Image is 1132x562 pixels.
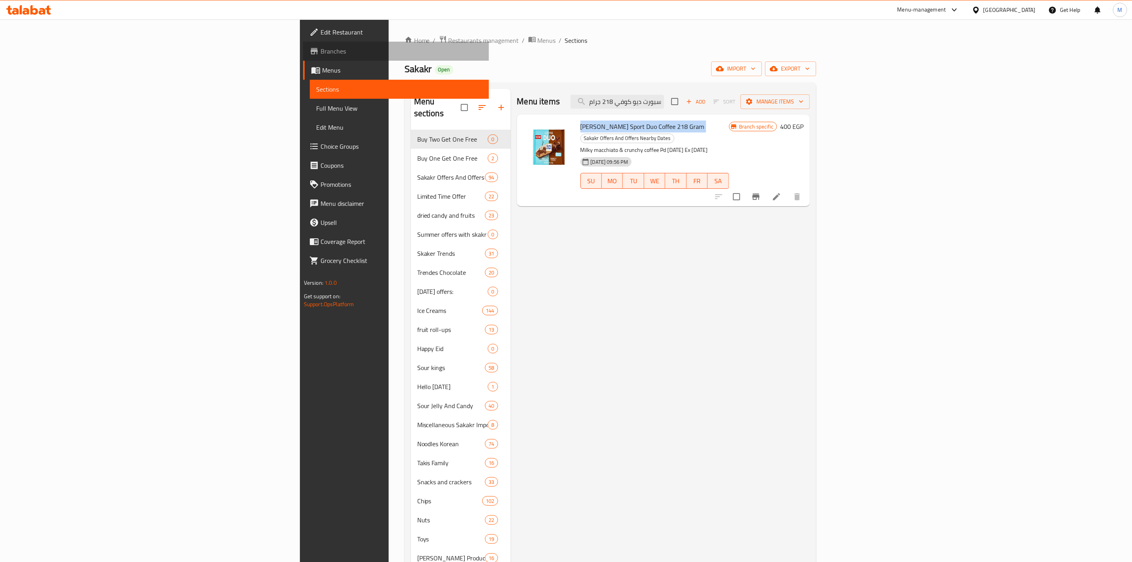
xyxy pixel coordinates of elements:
[483,497,497,505] span: 102
[411,187,511,206] div: Limited Time Offer22
[417,458,485,468] span: Takis Family
[538,36,556,45] span: Menus
[411,301,511,320] div: Ice Creams144
[411,206,511,225] div: dried candy and fruits23
[321,256,483,265] span: Grocery Checklist
[666,93,683,110] span: Select section
[321,27,483,37] span: Edit Restaurant
[456,99,473,116] span: Select all sections
[417,268,485,277] span: Trendes Chocolate
[602,173,623,189] button: MO
[411,339,511,358] div: Happy Eid0
[417,287,488,296] span: [DATE] offers:
[483,307,497,315] span: 144
[485,211,498,220] div: items
[321,161,483,170] span: Coupons
[417,211,485,220] div: dried candy and fruits
[559,36,562,45] li: /
[411,434,511,453] div: Noodles Korean74
[780,121,804,132] h6: 400 EGP
[417,477,485,487] span: Snacks and crackers
[644,173,666,189] button: WE
[488,344,498,353] div: items
[303,137,489,156] a: Choice Groups
[417,325,485,334] span: fruit roll-ups
[310,99,489,118] a: Full Menu View
[488,287,498,296] div: items
[488,420,498,430] div: items
[685,97,706,106] span: Add
[485,440,497,448] span: 74
[485,192,498,201] div: items
[485,515,498,525] div: items
[417,515,485,525] span: Nuts
[321,237,483,246] span: Coverage Report
[772,192,781,201] a: Edit menu item
[411,130,511,149] div: Buy Two Get One Free0
[683,96,708,108] span: Add item
[485,174,497,181] span: 94
[411,472,511,491] div: Snacks and crackers33
[316,123,483,132] span: Edit Menu
[417,382,488,391] div: Hello Ramadan
[411,377,511,396] div: Hello [DATE]1
[485,363,498,372] div: items
[417,344,488,353] div: Happy Eid
[417,230,488,239] span: Summer offers with skakr
[580,121,704,132] span: [PERSON_NAME] Sport Duo Coffee 218 Gram
[580,145,729,155] p: Milky macchiato & crunchy coffee Pd [DATE] Ex [DATE]
[580,173,602,189] button: SU
[417,534,485,544] span: Toys
[417,173,485,182] span: Sakakr Offers And Offers Nearby Dates
[492,98,511,117] button: Add section
[303,175,489,194] a: Promotions
[417,363,485,372] span: Sour kings
[485,459,497,467] span: 16
[485,534,498,544] div: items
[417,134,488,144] div: Buy Two Get One Free
[668,175,683,187] span: TH
[488,345,497,353] span: 0
[747,97,804,107] span: Manage items
[485,516,497,524] span: 22
[303,251,489,270] a: Grocery Checklist
[417,382,488,391] span: Hello [DATE]
[1118,6,1122,14] span: M
[417,192,485,201] div: Limited Time Offer
[485,535,497,543] span: 19
[473,98,492,117] span: Sort sections
[771,64,810,74] span: export
[417,496,482,506] div: Chips
[417,153,488,163] div: Buy One Get One Free
[316,84,483,94] span: Sections
[788,187,807,206] button: delete
[528,35,556,46] a: Menus
[411,320,511,339] div: fruit roll-ups13
[488,230,498,239] div: items
[488,136,497,143] span: 0
[488,382,498,391] div: items
[485,478,497,486] span: 33
[405,35,817,46] nav: breadcrumb
[485,402,497,410] span: 40
[517,96,560,107] h2: Menu items
[411,453,511,472] div: Takis Family16
[417,439,485,449] span: Noodles Korean
[741,94,810,109] button: Manage items
[411,491,511,510] div: Chips102
[417,306,482,315] span: Ice Creams
[304,278,323,288] span: Version:
[485,458,498,468] div: items
[522,36,525,45] li: /
[411,415,511,434] div: Miscellaneous Sakakr Imports8
[321,46,483,56] span: Branches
